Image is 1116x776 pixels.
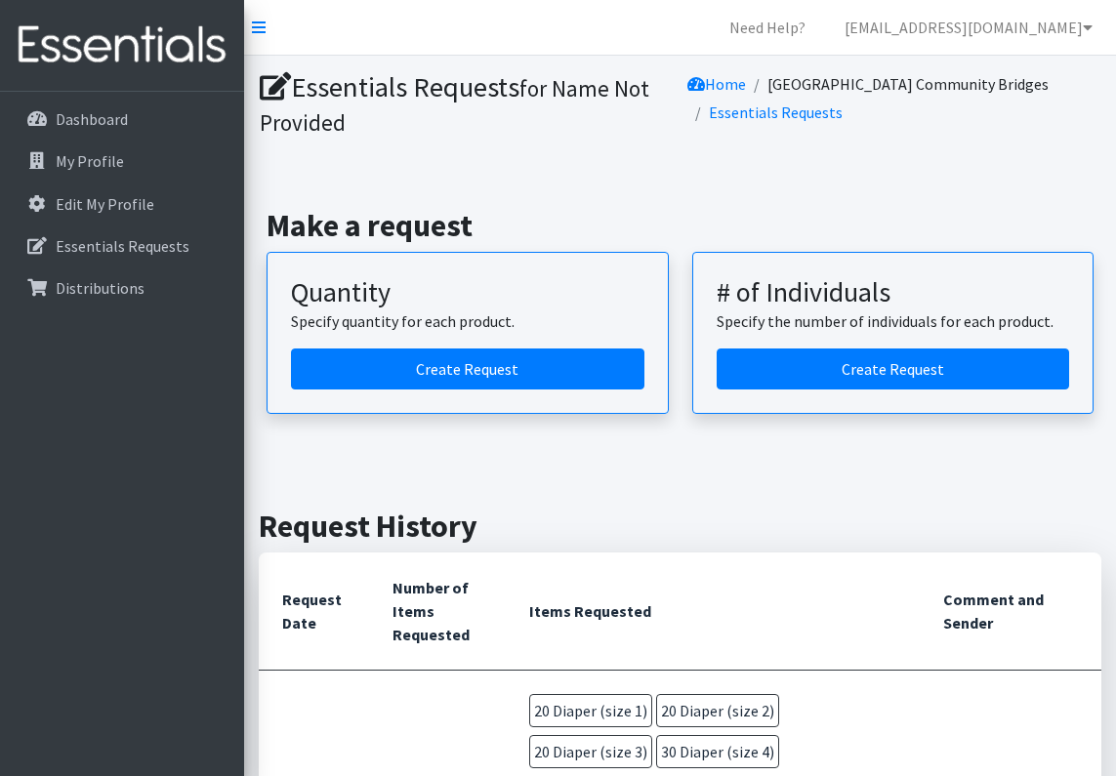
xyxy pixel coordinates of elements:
h2: Request History [259,508,1101,545]
img: HumanEssentials [8,13,236,78]
span: 20 Diaper (size 1) [529,694,652,727]
a: Essentials Requests [8,226,236,265]
h1: Essentials Requests [260,70,674,138]
a: Essentials Requests [709,102,843,122]
p: Distributions [56,278,145,298]
a: Create a request by quantity [291,348,644,389]
a: Home [687,74,746,94]
p: My Profile [56,151,124,171]
span: 20 Diaper (size 2) [656,694,779,727]
th: Request Date [259,552,369,671]
a: Create a request by number of individuals [717,348,1070,389]
a: Need Help? [714,8,821,47]
h2: Make a request [267,207,1094,244]
th: Items Requested [506,552,919,671]
th: Number of Items Requested [369,552,506,671]
h3: # of Individuals [717,276,1070,309]
p: Specify quantity for each product. [291,309,644,333]
p: Essentials Requests [56,236,189,256]
th: Comment and Sender [920,552,1101,671]
a: Dashboard [8,100,236,139]
p: Edit My Profile [56,194,154,214]
a: My Profile [8,142,236,181]
h3: Quantity [291,276,644,309]
span: 30 Diaper (size 4) [656,735,779,768]
span: 20 Diaper (size 3) [529,735,652,768]
small: for Name Not Provided [260,74,649,137]
p: Specify the number of individuals for each product. [717,309,1070,333]
a: [GEOGRAPHIC_DATA] Community Bridges [767,74,1049,94]
a: [EMAIL_ADDRESS][DOMAIN_NAME] [829,8,1108,47]
a: Distributions [8,268,236,307]
p: Dashboard [56,109,128,129]
a: Edit My Profile [8,184,236,224]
